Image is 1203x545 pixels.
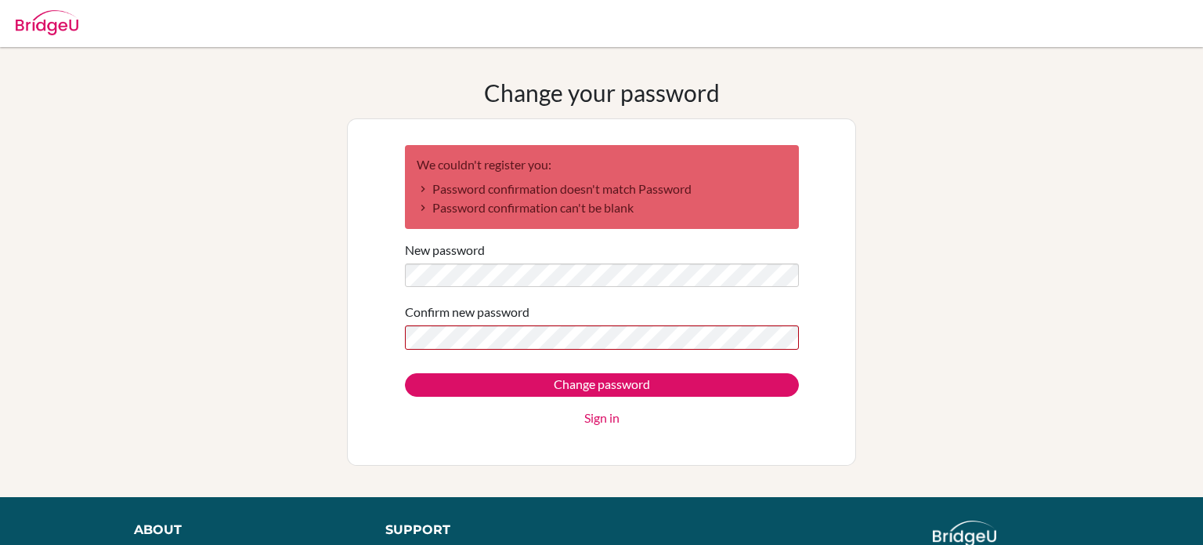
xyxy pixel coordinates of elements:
[417,157,787,172] h2: We couldn't register you:
[405,303,529,322] label: Confirm new password
[405,373,799,397] input: Change password
[16,10,78,35] img: Bridge-U
[584,409,620,427] a: Sign in
[405,241,485,260] label: New password
[417,198,787,217] li: Password confirmation can't be blank
[134,521,350,540] div: About
[417,180,787,198] li: Password confirmation doesn't match Password
[385,521,585,540] div: Support
[484,78,720,107] h1: Change your password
